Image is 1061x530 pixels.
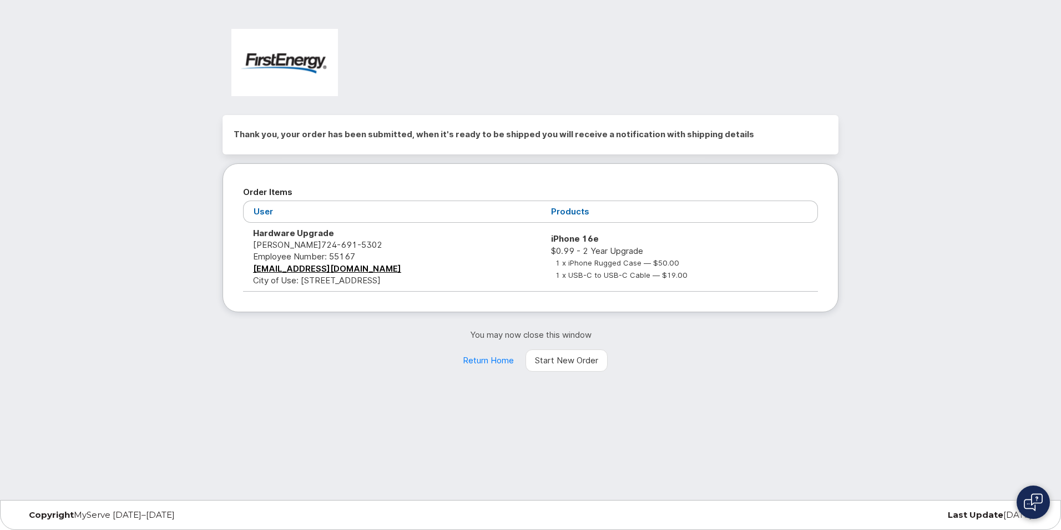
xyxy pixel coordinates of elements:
a: [EMAIL_ADDRESS][DOMAIN_NAME] [253,263,401,274]
a: Return Home [453,349,523,372]
strong: Hardware Upgrade [253,228,334,238]
small: 1 x USB-C to USB-C Cable — $19.00 [555,271,688,279]
strong: iPhone 16e [551,233,599,244]
div: MyServe [DATE]–[DATE] [21,511,361,519]
th: User [243,201,541,222]
img: FirstEnergy Corp [231,29,338,96]
strong: Copyright [29,509,74,520]
p: You may now close this window [223,329,838,341]
h2: Order Items [243,184,818,201]
h2: Thank you, your order has been submitted, when it's ready to be shipped you will receive a notifi... [234,126,827,143]
span: Employee Number: 55167 [253,251,355,262]
strong: Last Update [948,509,1003,520]
span: 5302 [357,239,382,250]
small: 1 x iPhone Rugged Case — $50.00 [555,258,679,267]
th: Products [541,201,818,222]
a: Start New Order [526,349,608,372]
span: 691 [337,239,357,250]
img: Open chat [1024,493,1043,511]
div: [DATE] [700,511,1040,519]
td: [PERSON_NAME] City of Use: [STREET_ADDRESS] [243,223,541,292]
td: $0.99 - 2 Year Upgrade [541,223,818,292]
span: 724 [321,239,382,250]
